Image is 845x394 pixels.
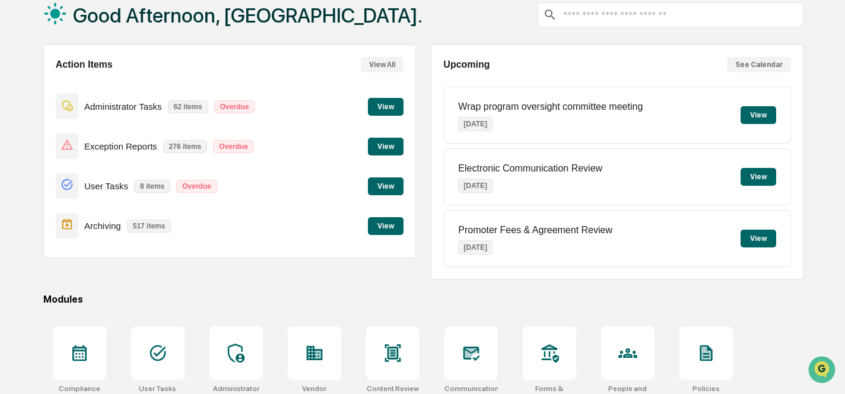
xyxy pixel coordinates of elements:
[134,180,170,193] p: 8 items
[86,151,96,160] div: 🗄️
[73,4,422,27] h1: Good Afternoon, [GEOGRAPHIC_DATA].
[458,225,612,236] p: Promoter Fees & Agreement Review
[84,221,121,231] p: Archiving
[368,217,404,235] button: View
[458,240,493,255] p: [DATE]
[692,385,720,393] div: Policies
[361,57,404,72] button: View All
[84,101,162,112] p: Administrator Tasks
[368,180,404,191] a: View
[163,140,208,153] p: 276 items
[458,117,493,131] p: [DATE]
[458,101,643,112] p: Wrap program oversight committee meeting
[7,145,81,166] a: 🖐️Preclearance
[741,230,776,247] button: View
[458,163,602,174] p: Electronic Communication Review
[202,94,216,109] button: Start new chat
[84,141,157,151] p: Exception Reports
[98,150,147,161] span: Attestations
[40,91,195,103] div: Start new chat
[741,168,776,186] button: View
[139,385,176,393] div: User Tasks
[213,140,254,153] p: Overdue
[12,151,21,160] div: 🖐️
[368,138,404,155] button: View
[741,106,776,124] button: View
[368,140,404,151] a: View
[368,100,404,112] a: View
[368,98,404,116] button: View
[368,177,404,195] button: View
[807,355,839,387] iframe: Open customer support
[127,220,171,233] p: 517 items
[24,172,75,184] span: Data Lookup
[40,103,150,112] div: We're available if you need us!
[458,179,493,193] p: [DATE]
[84,181,128,191] p: User Tasks
[118,201,144,210] span: Pylon
[12,173,21,183] div: 🔎
[56,59,113,70] h2: Action Items
[84,201,144,210] a: Powered byPylon
[176,180,217,193] p: Overdue
[43,294,804,305] div: Modules
[368,220,404,231] a: View
[12,25,216,44] p: How can we help?
[443,59,490,70] h2: Upcoming
[214,100,255,113] p: Overdue
[24,150,77,161] span: Preclearance
[727,57,791,72] button: See Calendar
[7,167,80,189] a: 🔎Data Lookup
[81,145,152,166] a: 🗄️Attestations
[168,100,208,113] p: 62 items
[12,91,33,112] img: 1746055101610-c473b297-6a78-478c-a979-82029cc54cd1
